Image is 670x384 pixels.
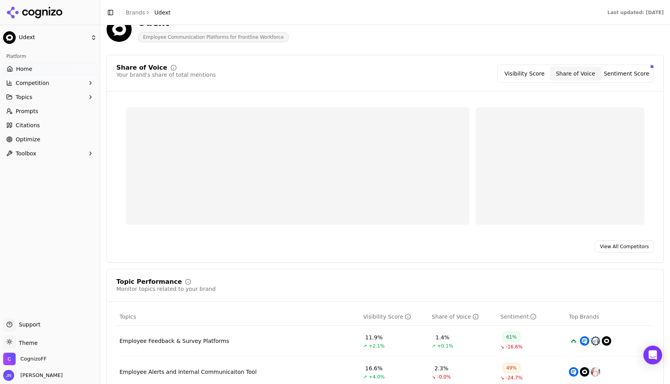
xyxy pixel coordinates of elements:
div: Your brand's share of total mentions [116,71,216,79]
th: shareOfVoice [429,308,497,326]
button: Open user button [3,370,63,381]
div: 1.4% [436,334,450,341]
img: simpletexting [580,336,589,346]
span: ↘ [500,344,504,350]
a: Home [3,63,97,75]
span: Udext [19,34,87,41]
img: Udext [3,31,16,44]
button: Topics [3,91,97,103]
span: Citations [16,121,40,129]
a: Employee Alerts and Internal Communicaiton Tool [120,368,257,376]
div: 61% [503,332,520,342]
a: Prompts [3,105,97,117]
button: Sentiment Score [601,67,652,81]
a: Citations [3,119,97,132]
div: 2.3% [435,364,449,372]
img: Udext [107,17,132,42]
span: Topics [16,93,33,101]
div: 16.6% [365,364,382,372]
span: Competition [16,79,49,87]
img: Jay Nasibov [3,370,14,381]
span: -16.6% [506,344,522,350]
div: Platform [3,50,97,63]
span: ↗ [363,343,367,349]
div: Topic Performance [116,279,182,285]
button: Open organization switcher [3,353,47,365]
th: sentiment [497,308,566,326]
span: Employee Communication Platforms for Frontline Workforce [138,32,289,42]
span: -24.7% [506,375,522,381]
button: Visibility Score [499,67,550,81]
img: textedly [591,367,600,377]
span: -0.0% [437,374,451,380]
a: Employee Feedback & Survey Platforms [120,337,229,345]
th: Topics [116,308,360,326]
img: udext [580,367,589,377]
nav: breadcrumb [126,9,170,16]
span: Toolbox [16,150,36,157]
span: +4.0% [369,374,385,380]
th: Top Brands [566,308,654,326]
span: Theme [16,340,38,346]
div: Open Intercom Messenger [643,346,662,364]
div: Monitor topics related to your brand [116,285,215,293]
span: +2.1% [369,343,385,349]
span: ↘ [500,375,504,381]
img: surveymonkey [569,336,578,346]
button: Toolbox [3,147,97,160]
span: Support [16,321,40,328]
span: [PERSON_NAME] [17,372,63,379]
div: 49% [503,363,520,373]
span: CognizoFF [20,355,47,362]
span: Topics [120,313,136,321]
a: Optimize [3,133,97,146]
img: CognizoFF [3,353,16,365]
span: ↘ [432,374,436,380]
span: ↗ [363,374,367,380]
div: Share of Voice [116,65,167,71]
a: Brands [126,9,145,16]
span: Udext [154,9,170,16]
span: Optimize [16,135,40,143]
span: ↗ [432,343,436,349]
span: +0.1% [437,343,453,349]
img: team engine [591,336,600,346]
a: View All Competitors [595,240,654,253]
div: Last updated: [DATE] [607,9,664,16]
div: Share of Voice [432,313,479,321]
div: Sentiment [500,313,536,321]
div: 11.9% [365,334,382,341]
div: Visibility Score [363,313,411,321]
img: udext [602,336,611,346]
th: visibilityScore [360,308,429,326]
img: simpletexting [569,367,578,377]
button: Share of Voice [550,67,601,81]
button: Competition [3,77,97,89]
span: Home [16,65,32,73]
span: Prompts [16,107,38,115]
span: Top Brands [569,313,599,321]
